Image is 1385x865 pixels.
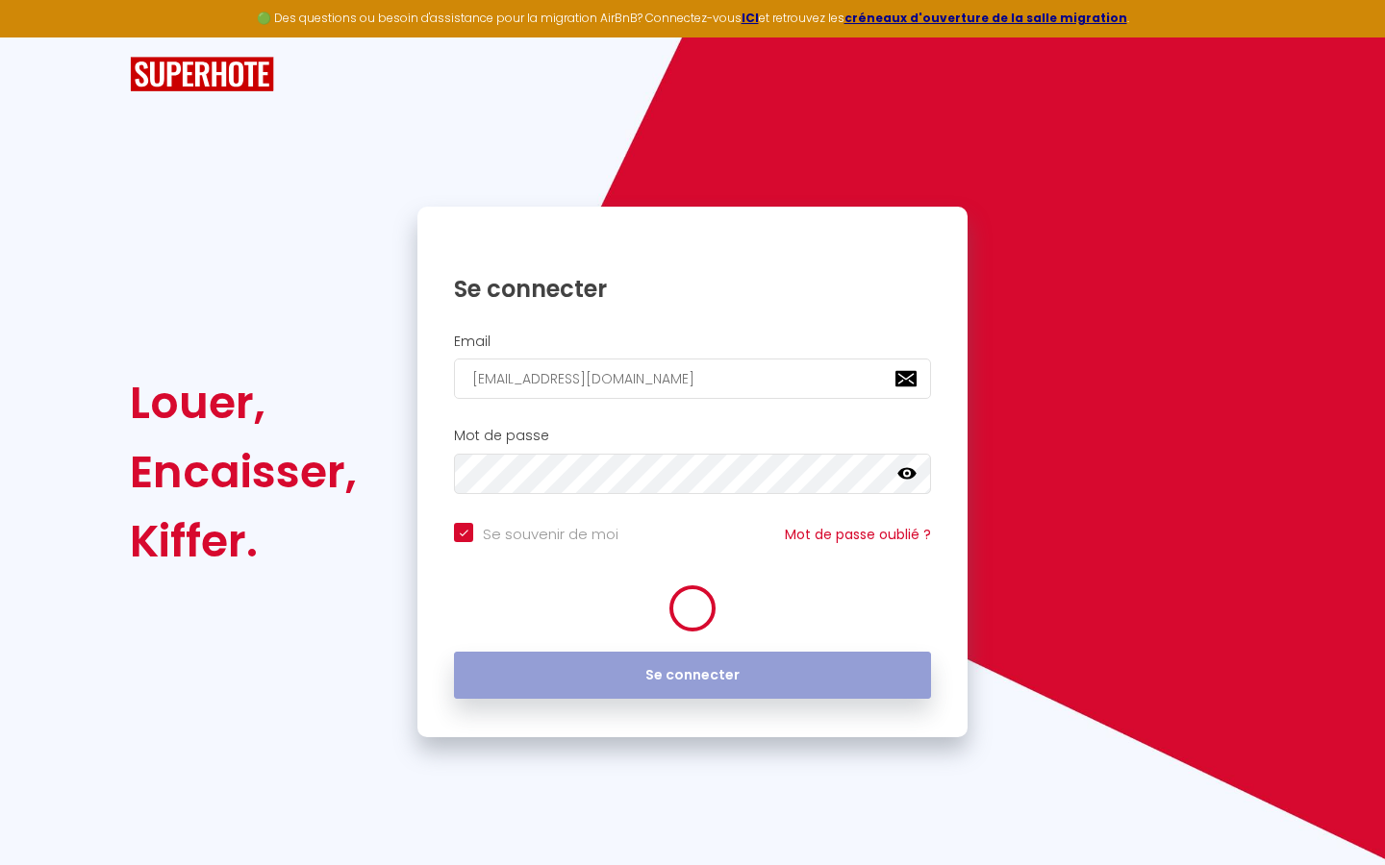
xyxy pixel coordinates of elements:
img: SuperHote logo [130,57,274,92]
a: Mot de passe oublié ? [785,525,931,544]
h2: Email [454,334,931,350]
button: Ouvrir le widget de chat LiveChat [15,8,73,65]
div: Encaisser, [130,437,357,507]
input: Ton Email [454,358,931,399]
h2: Mot de passe [454,428,931,444]
a: créneaux d'ouverture de la salle migration [844,10,1127,26]
a: ICI [742,10,759,26]
div: Kiffer. [130,507,357,576]
button: Se connecter [454,652,931,700]
div: Louer, [130,368,357,437]
h1: Se connecter [454,274,931,304]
